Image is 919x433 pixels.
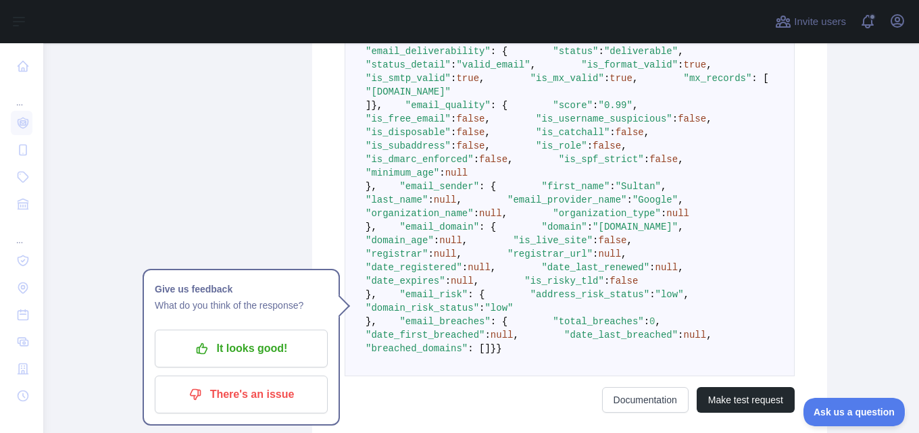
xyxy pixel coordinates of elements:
[479,208,502,219] span: null
[155,330,328,367] button: It looks good!
[496,343,501,354] span: }
[485,127,490,138] span: ,
[479,303,485,313] span: :
[616,127,644,138] span: false
[366,222,377,232] span: },
[462,235,468,246] span: ,
[602,387,689,413] a: Documentation
[604,276,610,286] span: :
[541,262,649,273] span: "date_last_renewed"
[678,195,683,205] span: ,
[621,141,626,151] span: ,
[11,81,32,108] div: ...
[445,168,468,178] span: null
[165,337,318,360] p: It looks good!
[649,262,655,273] span: :
[599,249,622,259] span: null
[451,127,456,138] span: :
[479,154,507,165] span: false
[485,330,490,340] span: :
[604,73,610,84] span: :
[474,276,479,286] span: ,
[468,289,485,300] span: : {
[678,59,683,70] span: :
[610,276,638,286] span: false
[564,330,678,340] span: "date_last_breached"
[371,100,382,111] span: },
[491,316,507,327] span: : {
[684,73,752,84] span: "mx_records"
[428,195,433,205] span: :
[599,46,604,57] span: :
[366,249,428,259] span: "registrar"
[366,141,451,151] span: "is_subaddress"
[513,235,593,246] span: "is_live_site"
[462,262,468,273] span: :
[439,235,462,246] span: null
[479,181,496,192] span: : {
[632,100,638,111] span: ,
[451,73,456,84] span: :
[616,181,661,192] span: "Sultan"
[366,343,468,354] span: "breached_domains"
[706,330,712,340] span: ,
[672,113,678,124] span: :
[794,14,846,30] span: Invite users
[697,387,795,413] button: Make test request
[587,222,593,232] span: :
[485,303,513,313] span: "low"
[491,330,514,340] span: null
[627,195,632,205] span: :
[599,100,632,111] span: "0.99"
[541,222,587,232] span: "domain"
[678,262,683,273] span: ,
[507,154,513,165] span: ,
[445,276,451,286] span: :
[536,113,672,124] span: "is_username_suspicious"
[772,11,849,32] button: Invite users
[649,289,655,300] span: :
[366,127,451,138] span: "is_disposable"
[553,208,661,219] span: "organization_type"
[366,100,371,111] span: ]
[165,383,318,406] p: There's an issue
[456,127,485,138] span: false
[366,330,485,340] span: "date_first_breached"
[155,281,328,297] h1: Give us feedback
[661,208,666,219] span: :
[587,141,593,151] span: :
[507,249,593,259] span: "registrar_url"
[434,195,457,205] span: null
[491,262,496,273] span: ,
[366,262,462,273] span: "date_registered"
[553,46,598,57] span: "status"
[678,330,683,340] span: :
[399,181,479,192] span: "email_sender"
[491,343,496,354] span: }
[434,249,457,259] span: null
[644,127,649,138] span: ,
[553,100,593,111] span: "score"
[451,141,456,151] span: :
[655,289,684,300] span: "low"
[366,59,451,70] span: "status_detail"
[536,141,587,151] span: "is_role"
[803,398,905,426] iframe: Toggle Customer Support
[399,289,468,300] span: "email_risk"
[366,46,491,57] span: "email_deliverability"
[678,46,683,57] span: ,
[405,100,491,111] span: "email_quality"
[536,127,610,138] span: "is_catchall"
[456,59,530,70] span: "valid_email"
[434,235,439,246] span: :
[468,262,491,273] span: null
[456,73,479,84] span: true
[366,289,377,300] span: },
[644,316,649,327] span: :
[661,181,666,192] span: ,
[366,303,479,313] span: "domain_risk_status"
[485,113,490,124] span: ,
[593,141,621,151] span: false
[581,59,678,70] span: "is_format_valid"
[610,73,632,84] span: true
